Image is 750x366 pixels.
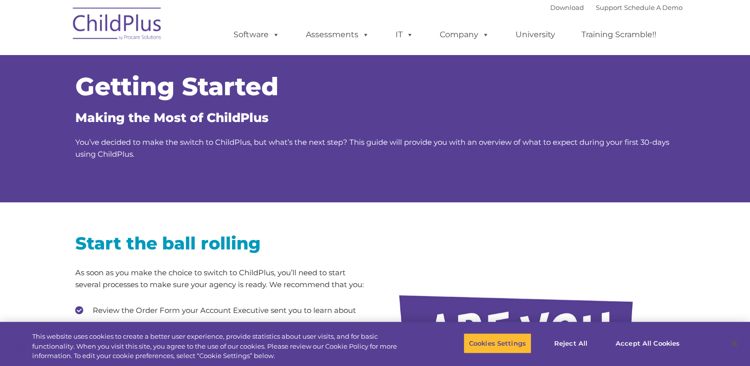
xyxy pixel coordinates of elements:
[610,333,685,354] button: Accept All Cookies
[75,71,279,102] span: Getting Started
[506,25,565,45] a: University
[430,25,499,45] a: Company
[75,232,368,254] h2: Start the ball rolling
[572,25,666,45] a: Training Scramble!!
[723,332,745,354] button: Close
[75,110,269,125] span: Making the Most of ChildPlus
[624,3,683,11] a: Schedule A Demo
[224,25,289,45] a: Software
[68,0,167,50] img: ChildPlus by Procare Solutions
[75,137,669,159] span: You’ve decided to make the switch to ChildPlus, but what’s the next step? This guide will provide...
[550,3,683,11] font: |
[32,332,412,361] div: This website uses cookies to create a better user experience, provide statistics about user visit...
[550,3,584,11] a: Download
[75,267,368,291] p: As soon as you make the choice to switch to ChildPlus, you’ll need to start several processes to ...
[463,333,531,354] button: Cookies Settings
[386,25,423,45] a: IT
[296,25,379,45] a: Assessments
[540,333,602,354] button: Reject All
[596,3,622,11] a: Support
